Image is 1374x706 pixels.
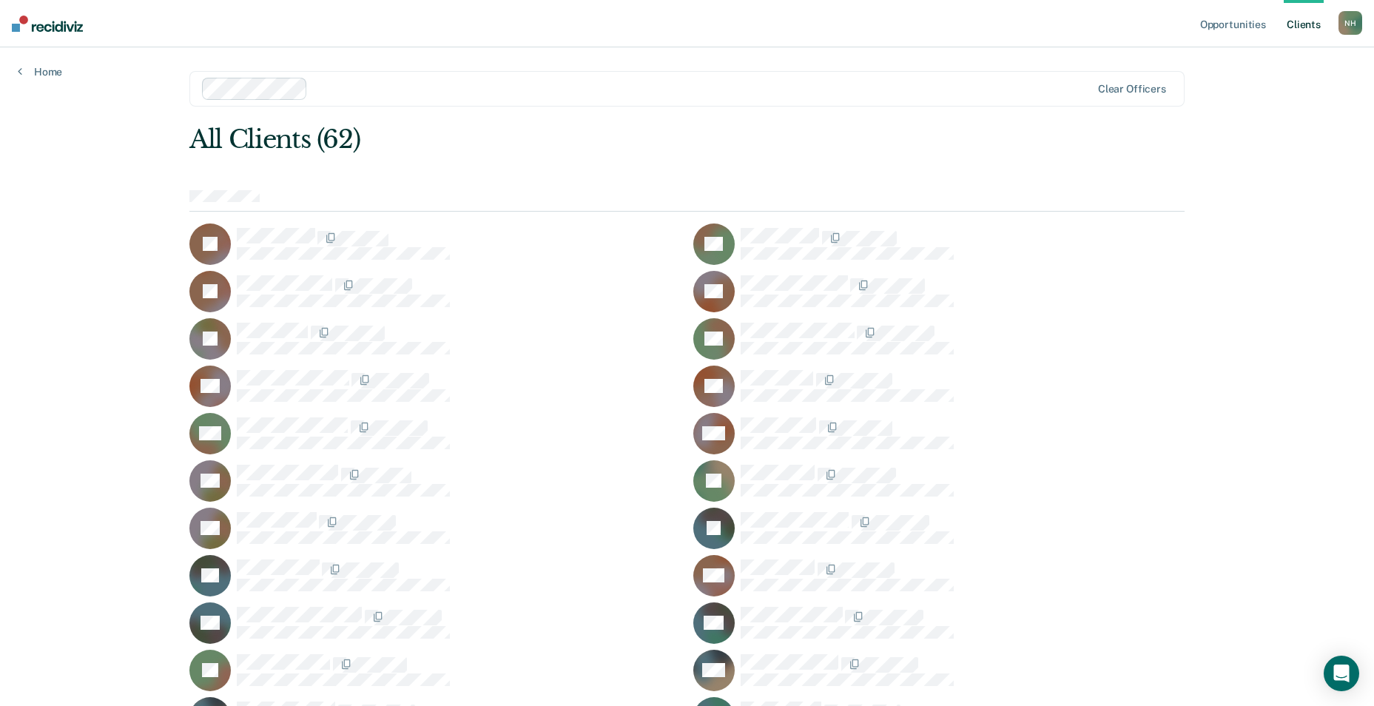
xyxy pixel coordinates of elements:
[1338,11,1362,35] button: NH
[1324,656,1359,691] div: Open Intercom Messenger
[189,124,986,155] div: All Clients (62)
[18,65,62,78] a: Home
[1098,83,1166,95] div: Clear officers
[1338,11,1362,35] div: N H
[12,16,83,32] img: Recidiviz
